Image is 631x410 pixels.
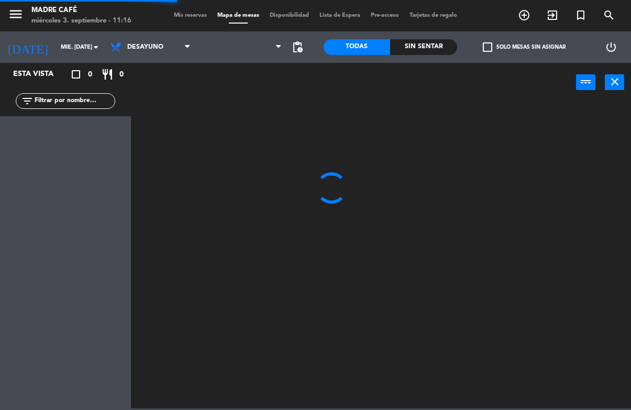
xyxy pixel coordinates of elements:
i: add_circle_outline [518,9,530,21]
span: pending_actions [291,41,304,53]
i: exit_to_app [546,9,559,21]
i: crop_square [70,68,82,81]
span: Tarjetas de regalo [404,13,462,18]
i: power_settings_new [605,41,617,53]
span: RESERVAR MESA [510,6,538,24]
span: Desayuno [127,43,163,51]
span: Reserva especial [567,6,595,24]
i: restaurant [101,68,114,81]
label: Solo mesas sin asignar [483,42,566,52]
span: Lista de Espera [314,13,366,18]
i: search [603,9,615,21]
button: power_input [576,74,595,90]
button: close [605,74,624,90]
i: turned_in_not [574,9,587,21]
span: BUSCAR [595,6,623,24]
div: Sin sentar [390,39,457,55]
div: Esta vista [5,68,75,81]
span: Mapa de mesas [212,13,264,18]
i: filter_list [21,95,34,107]
i: power_input [580,75,592,88]
span: Disponibilidad [264,13,314,18]
span: check_box_outline_blank [483,42,492,52]
div: Todas [324,39,391,55]
span: 0 [119,69,124,81]
div: Madre Café [31,5,131,16]
span: 0 [88,69,92,81]
span: Pre-acceso [366,13,404,18]
button: menu [8,6,24,26]
i: arrow_drop_down [90,41,102,53]
span: WALK IN [538,6,567,24]
i: menu [8,6,24,22]
span: Mis reservas [169,13,212,18]
div: miércoles 3. septiembre - 11:16 [31,16,131,26]
i: close [608,75,621,88]
input: Filtrar por nombre... [34,95,115,107]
